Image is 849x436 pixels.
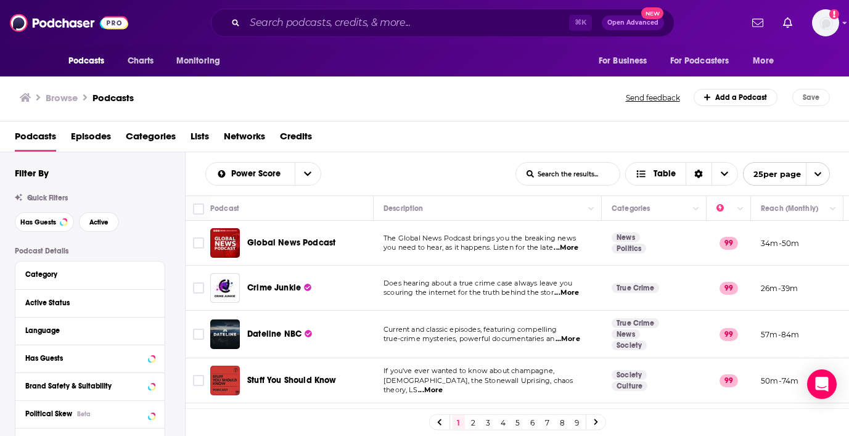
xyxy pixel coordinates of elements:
[10,11,128,35] img: Podchaser - Follow, Share and Rate Podcasts
[607,20,658,26] span: Open Advanced
[176,52,220,70] span: Monitoring
[27,194,68,202] span: Quick Filters
[612,283,659,293] a: True Crime
[747,12,768,33] a: Show notifications dropdown
[92,92,134,104] a: Podcasts
[812,9,839,36] button: Show profile menu
[720,237,738,249] p: 99
[168,49,236,73] button: open menu
[15,212,74,232] button: Has Guests
[497,415,509,430] a: 4
[761,376,798,386] p: 50m-74m
[25,270,147,279] div: Category
[689,202,703,216] button: Column Actions
[247,282,301,293] span: Crime Junkie
[554,288,579,298] span: ...More
[191,126,209,152] a: Lists
[247,374,337,387] a: Stuff You Should Know
[418,385,443,395] span: ...More
[761,329,799,340] p: 57m-84m
[761,238,799,249] p: 34m-50m
[761,201,818,216] div: Reach (Monthly)
[720,374,738,387] p: 99
[210,319,240,349] img: Dateline NBC
[662,49,747,73] button: open menu
[25,323,155,338] button: Language
[193,329,204,340] span: Toggle select row
[826,202,840,216] button: Column Actions
[247,328,312,340] a: Dateline NBC
[247,375,337,385] span: Stuff You Should Know
[210,273,240,303] a: Crime Junkie
[210,366,240,395] img: Stuff You Should Know
[25,354,144,363] div: Has Guests
[25,378,155,393] button: Brand Safety & Suitability
[612,370,647,380] a: Society
[68,52,105,70] span: Podcasts
[612,381,647,391] a: Culture
[46,92,78,104] h3: Browse
[556,334,580,344] span: ...More
[612,340,647,350] a: Society
[210,228,240,258] img: Global News Podcast
[743,162,830,186] button: open menu
[569,15,592,31] span: ⌘ K
[247,329,301,339] span: Dateline NBC
[625,162,738,186] button: Choose View
[126,126,176,152] span: Categories
[25,298,147,307] div: Active Status
[383,243,553,252] span: you need to hear, as it happens. Listen for the late
[210,201,239,216] div: Podcast
[25,350,155,366] button: Has Guests
[206,170,295,178] button: open menu
[224,126,265,152] a: Networks
[654,170,676,178] span: Table
[686,163,712,185] div: Sort Direction
[245,13,569,33] input: Search podcasts, credits, & more...
[829,9,839,19] svg: Add a profile image
[383,334,554,343] span: true-crime mysteries, powerful documentaries an
[612,232,640,242] a: News
[744,165,801,184] span: 25 per page
[733,202,748,216] button: Column Actions
[453,415,465,430] a: 1
[247,237,335,249] a: Global News Podcast
[807,369,837,399] div: Open Intercom Messenger
[25,406,155,421] button: Political SkewBeta
[128,52,154,70] span: Charts
[383,376,573,395] span: [DEMOGRAPHIC_DATA], the Stonewall Uprising, chaos theory, LS
[590,49,663,73] button: open menu
[211,9,675,37] div: Search podcasts, credits, & more...
[670,52,729,70] span: For Podcasters
[280,126,312,152] a: Credits
[15,126,56,152] a: Podcasts
[193,282,204,294] span: Toggle select row
[612,329,640,339] a: News
[383,325,557,334] span: Current and classic episodes, featuring compelling
[599,52,647,70] span: For Business
[25,295,155,310] button: Active Status
[77,410,91,418] div: Beta
[554,243,578,253] span: ...More
[247,237,335,248] span: Global News Podcast
[541,415,554,430] a: 7
[71,126,111,152] a: Episodes
[193,237,204,249] span: Toggle select row
[383,366,554,375] span: If you've ever wanted to know about champagne,
[602,15,664,30] button: Open AdvancedNew
[15,167,49,179] h2: Filter By
[15,247,165,255] p: Podcast Details
[383,201,423,216] div: Description
[89,219,109,226] span: Active
[812,9,839,36] img: User Profile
